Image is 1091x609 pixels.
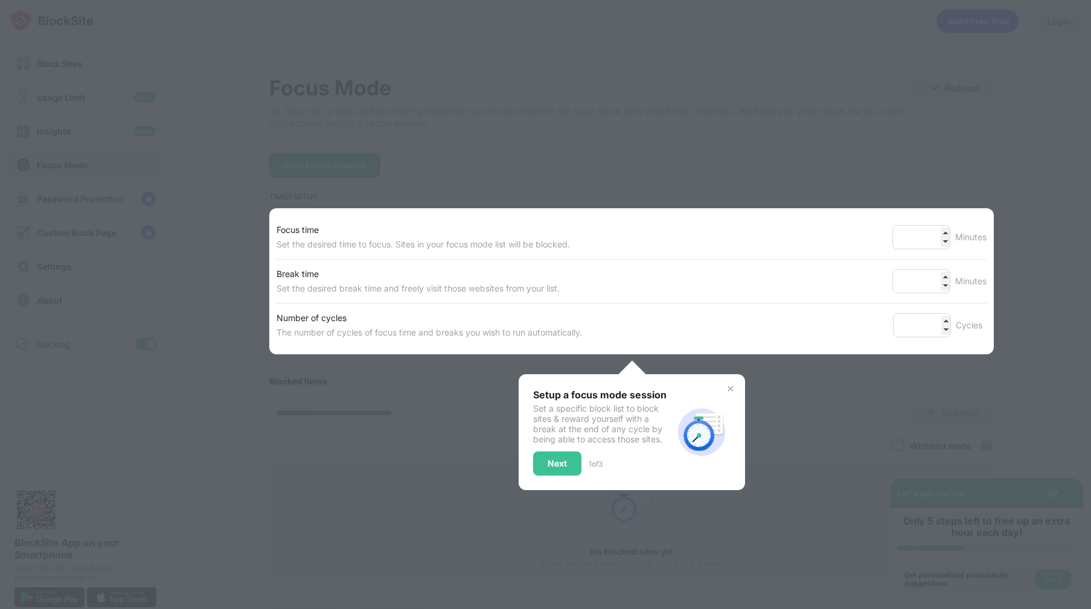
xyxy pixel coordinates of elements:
div: Set a specific block list to block sites & reward yourself with a break at the end of any cycle b... [533,403,673,444]
div: Minutes [955,230,987,244]
div: Set the desired time to focus. Sites in your focus mode list will be blocked. [277,237,570,252]
div: Next [548,459,567,468]
img: x-button.svg [726,384,735,394]
div: Setup a focus mode session [533,389,673,401]
div: Minutes [955,274,987,289]
div: Number of cycles [277,311,582,325]
img: focus-mode-timer.svg [673,403,731,461]
div: 1 of 3 [589,459,603,468]
div: Break time [277,267,560,281]
div: Focus time [277,223,570,237]
div: The number of cycles of focus time and breaks you wish to run automatically. [277,325,582,340]
div: Cycles [956,318,987,333]
div: Set the desired break time and freely visit those websites from your list. [277,281,560,296]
